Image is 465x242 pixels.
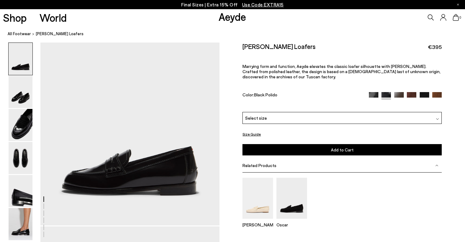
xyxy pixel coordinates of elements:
[242,2,284,7] span: Navigate to /collections/ss25-final-sizes
[276,214,307,227] a: Oscar Suede Loafers Oscar
[9,208,32,240] img: Oscar Leather Loafers - Image 6
[242,130,261,138] button: Size Guide
[276,222,307,227] p: Oscar
[276,178,307,219] img: Oscar Suede Loafers
[39,12,67,23] a: World
[8,26,465,43] nav: breadcrumb
[245,115,267,121] span: Select size
[453,14,459,21] a: 0
[8,31,31,37] a: All Footwear
[242,163,276,168] span: Related Products
[9,76,32,108] img: Oscar Leather Loafers - Image 2
[9,142,32,174] img: Oscar Leather Loafers - Image 4
[9,175,32,207] img: Oscar Leather Loafers - Image 5
[36,31,84,37] span: [PERSON_NAME] Loafers
[254,92,277,97] span: Black Polido
[459,16,462,19] span: 0
[428,43,442,51] span: €395
[436,117,439,121] img: svg%3E
[242,178,273,219] img: Lana Moccasin Loafers
[435,164,438,167] img: svg%3E
[181,1,284,9] p: Final Sizes | Extra 15% Off
[242,214,273,227] a: Lana Moccasin Loafers [PERSON_NAME]
[219,10,246,23] a: Aeyde
[331,147,354,153] span: Add to Cart
[9,109,32,141] img: Oscar Leather Loafers - Image 3
[242,43,316,50] h2: [PERSON_NAME] Loafers
[242,144,442,156] button: Add to Cart
[242,92,362,99] div: Color:
[3,12,27,23] a: Shop
[9,43,32,75] img: Oscar Leather Loafers - Image 1
[242,64,441,79] span: Marrying form and function, Aeyde elevates the classic loafer silhouette with [PERSON_NAME]. Craf...
[242,222,273,227] p: [PERSON_NAME]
